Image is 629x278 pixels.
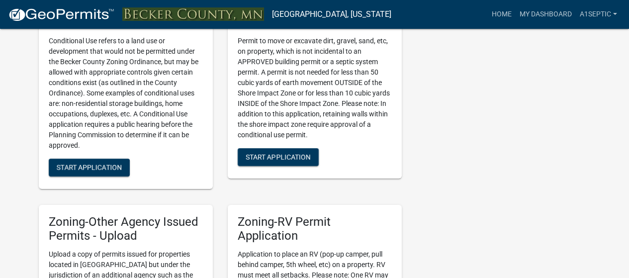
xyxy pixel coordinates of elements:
a: [GEOGRAPHIC_DATA], [US_STATE] [272,6,391,23]
h5: Zoning-RV Permit Application [238,215,392,244]
img: Becker County, Minnesota [122,7,264,21]
a: Home [488,5,516,24]
p: Conditional Use refers to a land use or development that would not be permitted under the Becker ... [49,36,203,151]
span: Start Application [246,153,311,161]
h5: Zoning-Other Agency Issued Permits - Upload [49,215,203,244]
button: Start Application [238,148,319,166]
a: A1SEPTIC [576,5,621,24]
button: Start Application [49,159,130,177]
a: My Dashboard [516,5,576,24]
span: Start Application [57,163,122,171]
p: Permit to move or excavate dirt, gravel, sand, etc, on property, which is not incidental to an AP... [238,36,392,140]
